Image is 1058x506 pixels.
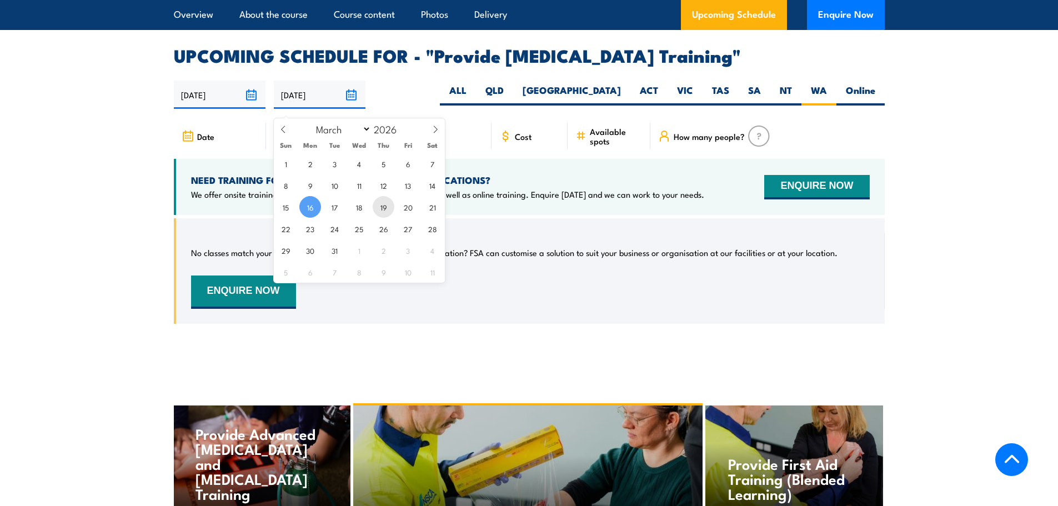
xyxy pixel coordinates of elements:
span: March 10, 2026 [324,174,345,196]
h2: UPCOMING SCHEDULE FOR - "Provide [MEDICAL_DATA] Training" [174,47,885,63]
span: March 21, 2026 [422,196,443,218]
span: March 16, 2026 [299,196,321,218]
span: March 23, 2026 [299,218,321,239]
span: March 27, 2026 [397,218,419,239]
span: Fri [396,142,420,149]
span: April 5, 2026 [275,261,297,283]
span: March 7, 2026 [422,153,443,174]
label: Online [836,84,885,106]
span: March 25, 2026 [348,218,370,239]
span: April 6, 2026 [299,261,321,283]
span: March 29, 2026 [275,239,297,261]
p: Can’t find a date or location? FSA can customise a solution to suit your business or organisation... [360,247,838,258]
span: March 3, 2026 [324,153,345,174]
span: Mon [298,142,323,149]
label: NT [770,84,801,106]
span: April 1, 2026 [348,239,370,261]
label: [GEOGRAPHIC_DATA] [513,84,630,106]
button: ENQUIRE NOW [764,175,869,199]
span: March 2, 2026 [299,153,321,174]
span: March 13, 2026 [397,174,419,196]
span: April 7, 2026 [324,261,345,283]
span: April 2, 2026 [373,239,394,261]
label: ACT [630,84,668,106]
h4: NEED TRAINING FOR LARGER GROUPS OR MULTIPLE LOCATIONS? [191,174,704,186]
span: March 1, 2026 [275,153,297,174]
span: March 28, 2026 [422,218,443,239]
span: March 19, 2026 [373,196,394,218]
span: March 20, 2026 [397,196,419,218]
span: March 31, 2026 [324,239,345,261]
span: March 8, 2026 [275,174,297,196]
span: March 24, 2026 [324,218,345,239]
label: ALL [440,84,476,106]
input: To date [274,81,365,109]
span: March 12, 2026 [373,174,394,196]
span: April 3, 2026 [397,239,419,261]
span: March 6, 2026 [397,153,419,174]
span: March 15, 2026 [275,196,297,218]
span: April 4, 2026 [422,239,443,261]
span: March 11, 2026 [348,174,370,196]
span: April 9, 2026 [373,261,394,283]
span: Cost [515,132,531,141]
span: How many people? [674,132,745,141]
select: Month [310,122,371,136]
p: We offer onsite training, training at our centres, multisite solutions as well as online training... [191,189,704,200]
span: March 26, 2026 [373,218,394,239]
span: March 14, 2026 [422,174,443,196]
span: March 18, 2026 [348,196,370,218]
span: Tue [323,142,347,149]
span: Sun [274,142,298,149]
h4: Provide Advanced [MEDICAL_DATA] and [MEDICAL_DATA] Training [195,426,327,501]
h4: Provide First Aid Training (Blended Learning) [728,456,860,501]
label: TAS [703,84,739,106]
span: April 8, 2026 [348,261,370,283]
span: Date [197,132,214,141]
span: March 9, 2026 [299,174,321,196]
label: VIC [668,84,703,106]
label: QLD [476,84,513,106]
label: WA [801,84,836,106]
span: April 11, 2026 [422,261,443,283]
button: ENQUIRE NOW [191,275,296,309]
p: No classes match your search criteria, sorry. [191,247,354,258]
input: From date [174,81,265,109]
label: SA [739,84,770,106]
span: April 10, 2026 [397,261,419,283]
span: Wed [347,142,372,149]
span: March 17, 2026 [324,196,345,218]
span: March 5, 2026 [373,153,394,174]
input: Year [371,122,408,136]
span: March 22, 2026 [275,218,297,239]
span: Thu [372,142,396,149]
span: Sat [420,142,445,149]
span: March 4, 2026 [348,153,370,174]
span: Available spots [590,127,643,146]
span: March 30, 2026 [299,239,321,261]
